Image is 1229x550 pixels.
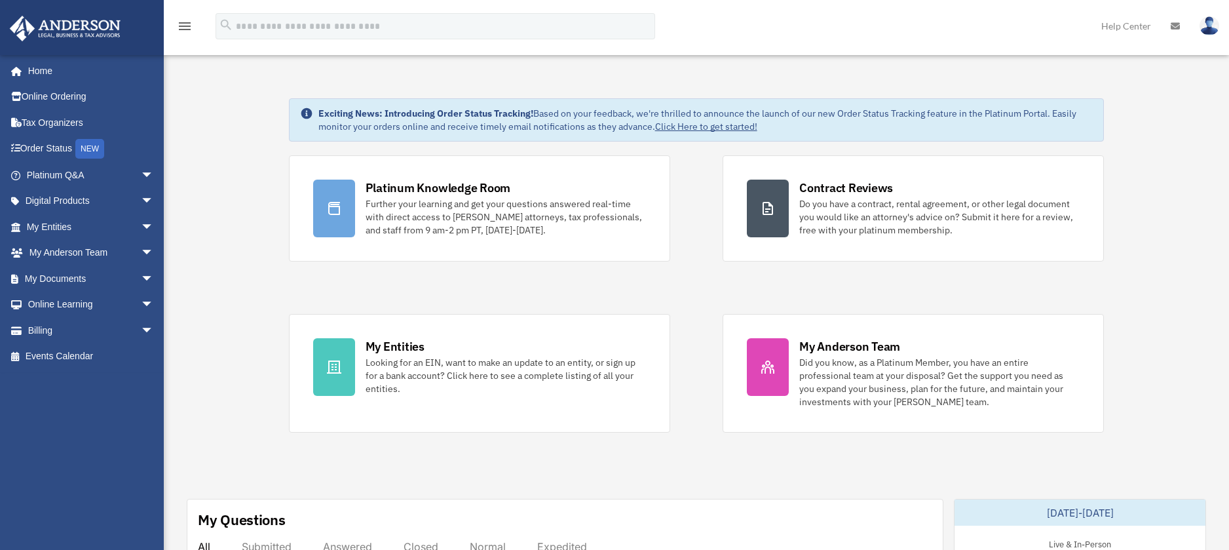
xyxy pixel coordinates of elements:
span: arrow_drop_down [141,188,167,215]
a: Tax Organizers [9,109,174,136]
div: Do you have a contract, rental agreement, or other legal document you would like an attorney's ad... [799,197,1080,237]
span: arrow_drop_down [141,317,167,344]
a: Platinum Q&Aarrow_drop_down [9,162,174,188]
strong: Exciting News: Introducing Order Status Tracking! [318,108,533,119]
span: arrow_drop_down [141,292,167,319]
div: Based on your feedback, we're thrilled to announce the launch of our new Order Status Tracking fe... [318,107,1093,133]
a: My Anderson Team Did you know, as a Platinum Member, you have an entire professional team at your... [723,314,1104,433]
img: User Pic [1200,16,1219,35]
span: arrow_drop_down [141,265,167,292]
a: Online Ordering [9,84,174,110]
i: menu [177,18,193,34]
div: Contract Reviews [799,180,893,196]
a: Order StatusNEW [9,136,174,163]
a: Click Here to get started! [655,121,757,132]
a: Online Learningarrow_drop_down [9,292,174,318]
a: menu [177,23,193,34]
i: search [219,18,233,32]
div: My Entities [366,338,425,355]
span: arrow_drop_down [141,240,167,267]
a: My Anderson Teamarrow_drop_down [9,240,174,266]
a: Home [9,58,167,84]
div: NEW [75,139,104,159]
div: Further your learning and get your questions answered real-time with direct access to [PERSON_NAM... [366,197,646,237]
img: Anderson Advisors Platinum Portal [6,16,124,41]
div: [DATE]-[DATE] [955,500,1205,526]
span: arrow_drop_down [141,162,167,189]
a: Billingarrow_drop_down [9,317,174,344]
div: Looking for an EIN, want to make an update to an entity, or sign up for a bank account? Click her... [366,356,646,395]
a: Digital Productsarrow_drop_down [9,188,174,214]
div: My Anderson Team [799,338,900,355]
div: Live & In-Person [1038,536,1122,550]
a: Events Calendar [9,344,174,370]
span: arrow_drop_down [141,214,167,241]
a: Contract Reviews Do you have a contract, rental agreement, or other legal document you would like... [723,155,1104,262]
a: My Entities Looking for an EIN, want to make an update to an entity, or sign up for a bank accoun... [289,314,670,433]
div: Platinum Knowledge Room [366,180,511,196]
a: Platinum Knowledge Room Further your learning and get your questions answered real-time with dire... [289,155,670,262]
a: My Documentsarrow_drop_down [9,265,174,292]
div: Did you know, as a Platinum Member, you have an entire professional team at your disposal? Get th... [799,356,1080,408]
div: My Questions [198,510,286,530]
a: My Entitiesarrow_drop_down [9,214,174,240]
